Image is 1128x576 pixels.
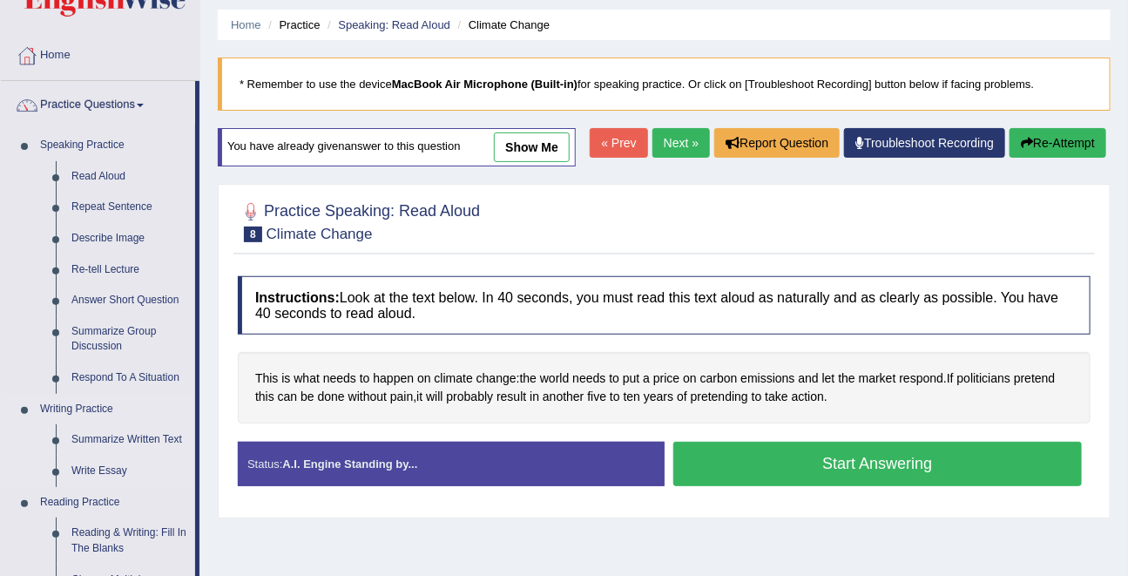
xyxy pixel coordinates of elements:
blockquote: * Remember to use the device for speaking practice. Or click on [Troubleshoot Recording] button b... [218,58,1111,111]
span: Click to see word definition [609,369,619,388]
a: « Prev [590,128,647,158]
span: Click to see word definition [700,369,738,388]
span: Click to see word definition [1014,369,1055,388]
a: Reading Practice [32,487,195,518]
a: Respond To A Situation [64,363,195,394]
span: Click to see word definition [543,388,584,406]
a: Re-tell Lecture [64,254,195,286]
button: Start Answering [673,442,1083,486]
h2: Practice Speaking: Read Aloud [238,199,480,242]
a: Describe Image [64,223,195,254]
span: Click to see word definition [530,388,539,406]
span: Click to see word definition [859,369,896,388]
span: Click to see word definition [822,369,835,388]
strong: A.I. Engine Standing by... [282,457,417,471]
span: Click to see word definition [447,388,494,406]
span: Click to see word definition [520,369,537,388]
a: Repeat Sentence [64,192,195,223]
span: Click to see word definition [653,369,679,388]
span: Click to see word definition [281,369,290,388]
small: Climate Change [267,226,373,242]
span: Click to see word definition [255,369,278,388]
span: Click to see word definition [644,388,673,406]
li: Climate Change [454,17,550,33]
span: Click to see word definition [677,388,687,406]
a: show me [494,132,570,162]
div: You have already given answer to this question [218,128,576,166]
a: Answer Short Question [64,285,195,316]
button: Report Question [714,128,840,158]
a: Summarize Group Discussion [64,316,195,363]
span: Click to see word definition [740,369,794,388]
span: Click to see word definition [278,388,298,406]
a: Practice Questions [1,81,195,125]
span: 8 [244,227,262,242]
span: Click to see word definition [691,388,748,406]
a: Reading & Writing: Fill In The Blanks [64,518,195,564]
span: Click to see word definition [572,369,605,388]
span: Click to see word definition [624,388,640,406]
span: Click to see word definition [373,369,414,388]
span: Click to see word definition [540,369,569,388]
a: Troubleshoot Recording [844,128,1005,158]
span: Click to see word definition [255,388,274,406]
a: Home [231,18,261,31]
b: Instructions: [255,290,340,305]
span: Click to see word definition [435,369,473,388]
div: Status: [238,442,665,486]
button: Re-Attempt [1010,128,1106,158]
a: Read Aloud [64,161,195,193]
span: Click to see word definition [752,388,762,406]
span: Click to see word definition [390,388,413,406]
span: Click to see word definition [623,369,639,388]
span: Click to see word definition [301,388,314,406]
span: Click to see word definition [683,369,697,388]
span: Click to see word definition [947,369,954,388]
span: Click to see word definition [416,388,422,406]
a: Home [1,31,199,75]
span: Click to see word definition [957,369,1010,388]
h4: Look at the text below. In 40 seconds, you must read this text aloud as naturally and as clearly ... [238,276,1091,335]
span: Click to see word definition [610,388,620,406]
a: Next » [652,128,710,158]
span: Click to see word definition [799,369,819,388]
span: Click to see word definition [476,369,517,388]
span: Click to see word definition [839,369,855,388]
span: Click to see word definition [323,369,356,388]
span: Click to see word definition [426,388,442,406]
a: Speaking Practice [32,130,195,161]
span: Click to see word definition [792,388,824,406]
b: MacBook Air Microphone (Built-in) [392,78,578,91]
span: Click to see word definition [900,369,944,388]
span: Click to see word definition [587,388,606,406]
span: Click to see word definition [765,388,787,406]
li: Practice [264,17,320,33]
span: Click to see word definition [643,369,650,388]
span: Click to see word definition [348,388,387,406]
a: Summarize Written Text [64,424,195,456]
div: : . , . [238,352,1091,423]
a: Speaking: Read Aloud [338,18,450,31]
span: Click to see word definition [496,388,526,406]
span: Click to see word definition [318,388,345,406]
span: Click to see word definition [417,369,431,388]
a: Write Essay [64,456,195,487]
span: Click to see word definition [294,369,320,388]
a: Writing Practice [32,394,195,425]
span: Click to see word definition [360,369,370,388]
